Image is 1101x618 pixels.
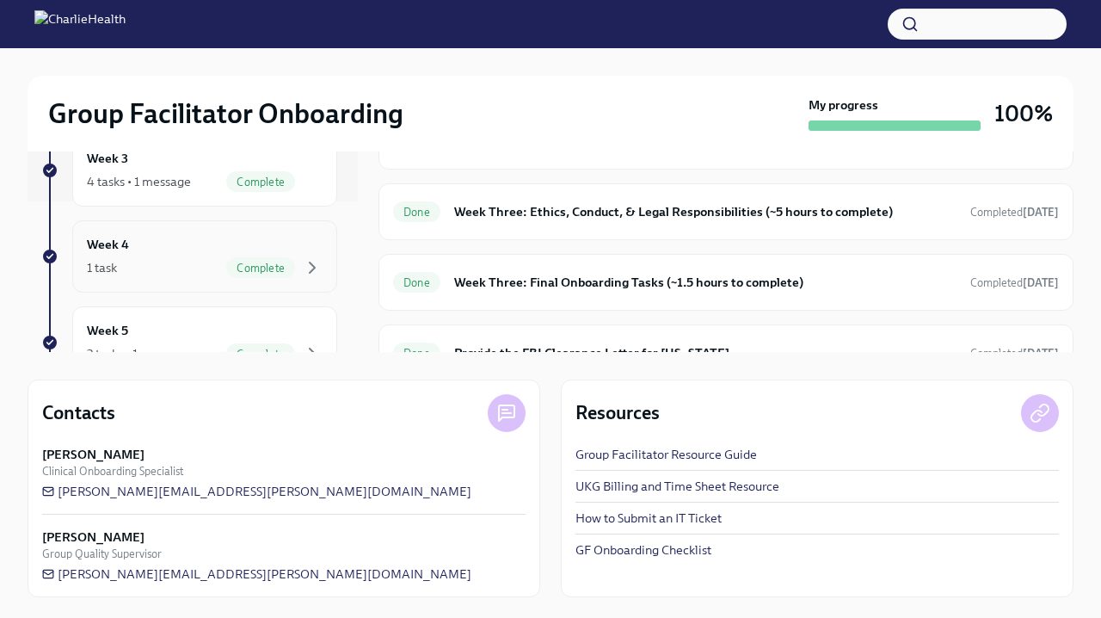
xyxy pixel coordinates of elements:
h6: Week 5 [87,321,128,340]
span: Done [393,206,440,219]
a: [PERSON_NAME][EMAIL_ADDRESS][PERSON_NAME][DOMAIN_NAME] [42,483,471,500]
a: DoneProvide the FBI Clearance Letter for [US_STATE]Completed[DATE] [393,339,1059,367]
div: 2 tasks • 1 message [87,345,189,362]
h2: Group Facilitator Onboarding [48,96,403,131]
h6: Provide the FBI Clearance Letter for [US_STATE] [454,343,956,362]
h6: Week Three: Ethics, Conduct, & Legal Responsibilities (~5 hours to complete) [454,202,956,221]
strong: My progress [809,96,878,114]
div: 4 tasks • 1 message [87,173,191,190]
a: [PERSON_NAME][EMAIL_ADDRESS][PERSON_NAME][DOMAIN_NAME] [42,565,471,583]
a: How to Submit an IT Ticket [575,510,722,527]
span: Complete [226,262,295,275]
a: Week 41 taskComplete [41,220,337,293]
h6: Week 3 [87,149,128,168]
a: GF Onboarding Checklist [575,541,711,559]
span: Completed [970,206,1059,219]
strong: [PERSON_NAME] [42,446,145,463]
div: 1 task [87,259,117,276]
a: Week 34 tasks • 1 messageComplete [41,134,337,207]
strong: [DATE] [1023,347,1059,360]
span: Completed [970,276,1059,289]
span: Completed [970,347,1059,360]
span: Done [393,347,440,360]
span: Done [393,276,440,289]
span: Clinical Onboarding Specialist [42,463,183,479]
strong: [PERSON_NAME] [42,528,145,546]
h4: Resources [575,400,660,426]
strong: [DATE] [1023,276,1059,289]
img: CharlieHealth [34,10,126,38]
span: Complete [226,348,295,361]
h6: Week Three: Final Onboarding Tasks (~1.5 hours to complete) [454,273,956,292]
h3: 100% [994,98,1053,129]
a: DoneWeek Three: Ethics, Conduct, & Legal Responsibilities (~5 hours to complete)Completed[DATE] [393,198,1059,226]
h6: Week 4 [87,235,129,254]
a: Week 52 tasks • 1 messageComplete [41,306,337,379]
span: July 7th, 2025 15:10 [970,345,1059,362]
a: UKG Billing and Time Sheet Resource [575,478,779,495]
span: May 14th, 2025 10:42 [970,204,1059,220]
span: May 12th, 2025 22:03 [970,275,1059,291]
span: Complete [226,176,295,188]
h4: Contacts [42,400,115,426]
a: Group Facilitator Resource Guide [575,446,757,463]
strong: [DATE] [1023,206,1059,219]
span: Group Quality Supervisor [42,546,162,562]
a: DoneWeek Three: Final Onboarding Tasks (~1.5 hours to complete)Completed[DATE] [393,269,1059,296]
